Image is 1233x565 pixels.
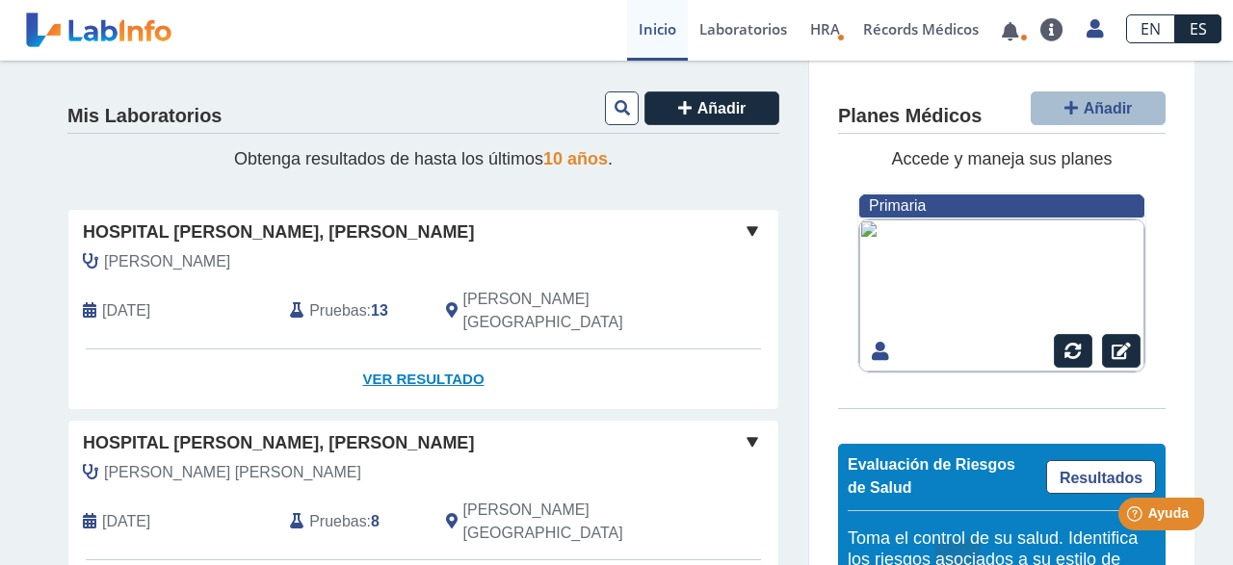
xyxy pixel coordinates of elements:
span: Hospital [PERSON_NAME], [PERSON_NAME] [83,219,474,245]
span: Hospital [PERSON_NAME], [PERSON_NAME] [83,430,474,456]
iframe: Help widget launcher [1062,490,1212,544]
span: Accede y maneja sus planes [891,149,1112,168]
span: Añadir [1084,100,1133,116]
span: Evaluación de Riesgos de Salud [848,456,1015,496]
button: Añadir [1031,91,1166,125]
span: Corica Guinle, Alberto [104,461,361,484]
a: Resultados [1046,460,1156,494]
span: HRA [810,19,840,39]
h4: Mis Laboratorios [67,105,222,128]
a: Ver Resultado [68,349,778,410]
div: : [275,288,431,334]
a: ES [1175,14,1221,43]
b: 13 [371,302,388,319]
span: Pruebas [309,510,366,533]
span: Pruebas [309,299,366,322]
span: 2025-07-10 [102,510,150,533]
h4: Planes Médicos [838,105,982,128]
span: Ponce, PR [463,499,676,545]
a: EN [1126,14,1175,43]
button: Añadir [644,91,779,125]
span: Ponce, PR [463,288,676,334]
div: : [275,499,431,545]
span: Primaria [869,197,926,214]
span: 10 años [543,149,608,168]
b: 8 [371,513,380,529]
span: Catala, Henry [104,250,230,273]
span: Obtenga resultados de hasta los últimos . [234,149,613,168]
span: 2025-08-05 [102,299,150,322]
span: Añadir [697,100,747,116]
